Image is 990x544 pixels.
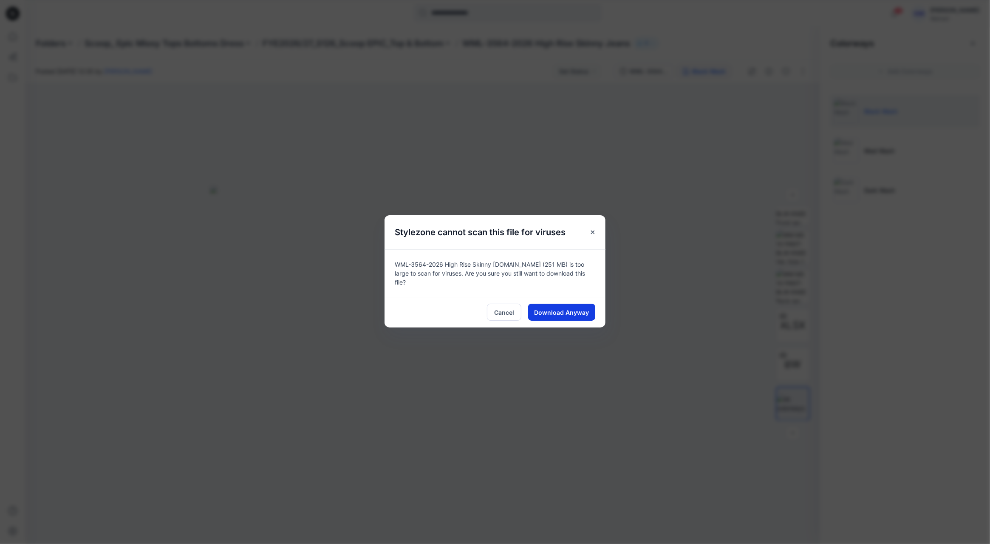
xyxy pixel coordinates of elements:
div: WML-3564-2026 High Rise Skinny [DOMAIN_NAME] (251 MB) is too large to scan for viruses. Are you s... [385,249,605,297]
span: Download Anyway [535,308,589,317]
h5: Stylezone cannot scan this file for viruses [385,215,576,249]
button: Cancel [487,304,521,321]
button: Close [585,225,600,240]
button: Download Anyway [528,304,595,321]
span: Cancel [494,308,514,317]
